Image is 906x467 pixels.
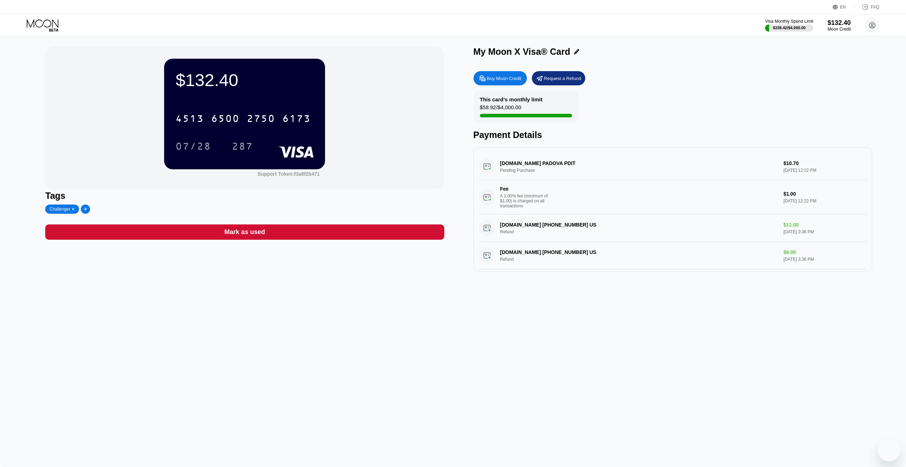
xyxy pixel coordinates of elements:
div: 4513 [176,114,204,125]
div: [DATE] 12:22 PM [784,198,866,203]
div: Payment Details [473,130,872,140]
div: $58.92 / $4,000.00 [480,104,522,114]
div: A 1.00% fee (minimum of $1.00) is charged on all transactions [500,193,554,208]
div: Challenger [49,207,70,212]
div: Visa Monthly Spend Limit$338.42/$4,000.00 [765,19,813,32]
div: $132.40 [176,70,314,90]
div: Request a Refund [544,75,581,81]
div: 287 [226,137,258,155]
div: $338.42 / $4,000.00 [773,26,806,30]
div: Mark as used [224,228,265,236]
div: $1.00 [784,191,866,197]
div: 07/28 [170,137,216,155]
div: FAQ [871,5,879,10]
div: $132.40 [828,19,851,27]
div: Mark as used [45,224,444,240]
div: 287 [232,142,253,153]
div: Fee [500,186,550,192]
div: FeeA 1.00% fee (minimum of $1.00) is charged on all transactions$1.00[DATE] 12:22 PM [479,180,866,214]
div: This card’s monthly limit [480,96,543,102]
div: EN [840,5,846,10]
div: My Moon X Visa® Card [473,47,570,57]
div: Buy Moon Credit [473,71,527,85]
div: EN [833,4,854,11]
div: $132.40Moon Credit [828,19,851,32]
div: 6173 [282,114,311,125]
iframe: Button to launch messaging window [878,439,900,461]
div: Request a Refund [532,71,585,85]
div: FAQ [854,4,879,11]
div: 07/28 [176,142,211,153]
div: 2750 [247,114,275,125]
div: Support Token: f3a8f2b471 [258,171,320,177]
div: Tags [45,191,444,201]
div: Visa Monthly Spend Limit [765,19,813,24]
div: 4513650027506173 [171,110,315,127]
div: Moon Credit [828,27,851,32]
div: Support Token:f3a8f2b471 [258,171,320,177]
div: Buy Moon Credit [487,75,522,81]
div: 6500 [211,114,240,125]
